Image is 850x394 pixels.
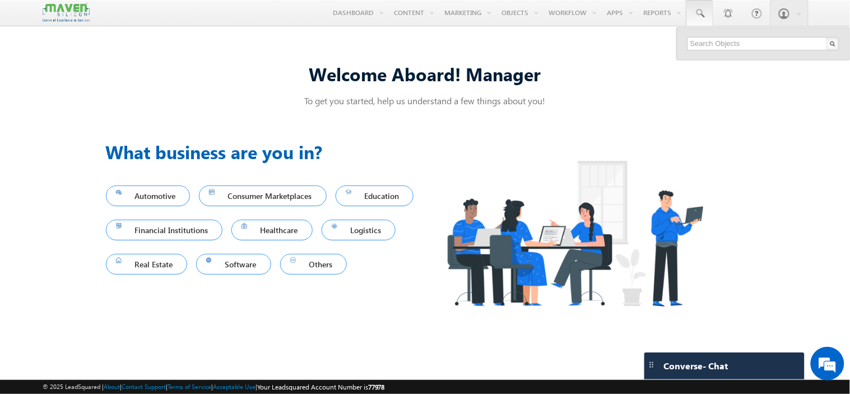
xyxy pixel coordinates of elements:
[425,138,724,328] img: Industry.png
[116,188,180,203] span: Automotive
[106,62,745,86] div: Welcome Aboard! Manager
[43,382,385,392] span: © 2025 LeadSquared | | | | |
[213,383,256,390] a: Acceptable Use
[116,257,178,272] span: Real Estate
[346,188,404,203] span: Education
[122,383,166,390] a: Contact Support
[106,95,745,106] p: To get you started, help us understand a few things about you!
[647,360,656,369] img: carter-drag
[664,361,728,371] span: Converse - Chat
[206,257,261,272] span: Software
[368,383,385,391] span: 77978
[332,223,386,238] span: Logistics
[257,383,385,391] span: Your Leadsquared Account Number is
[688,37,839,50] input: Search Objects
[104,383,120,390] a: About
[290,257,337,272] span: Others
[209,188,317,203] span: Consumer Marketplaces
[168,383,211,390] a: Terms of Service
[116,223,213,238] span: Financial Institutions
[43,3,90,22] img: Custom Logo
[106,138,425,165] h3: What business are you in?
[241,223,303,238] span: Healthcare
